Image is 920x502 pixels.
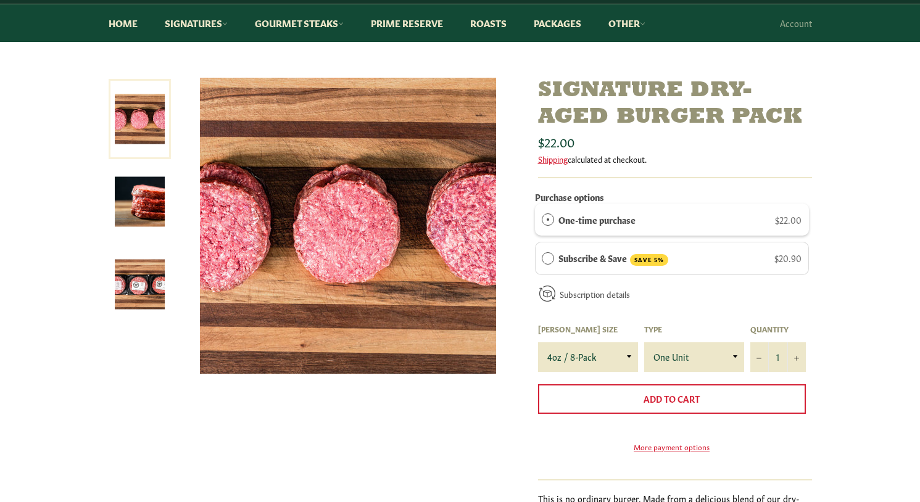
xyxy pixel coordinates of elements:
span: SAVE 5% [630,254,668,266]
a: Other [596,4,658,42]
h1: Signature Dry-Aged Burger Pack [538,78,812,131]
button: Reduce item quantity by one [750,342,769,372]
img: Signature Dry-Aged Burger Pack [115,177,165,227]
span: $22.00 [538,133,574,150]
a: Home [96,4,150,42]
label: Quantity [750,324,806,334]
label: [PERSON_NAME] Size [538,324,638,334]
a: Roasts [458,4,519,42]
a: Packages [521,4,594,42]
label: One-time purchase [558,213,636,226]
a: Account [774,5,818,41]
a: Shipping [538,153,568,165]
span: $20.90 [774,252,802,264]
label: Subscribe & Save [558,251,668,266]
div: calculated at checkout. [538,154,812,165]
a: Signatures [152,4,240,42]
span: $22.00 [775,213,802,226]
div: Subscribe & Save [542,251,554,265]
label: Type [644,324,744,334]
button: Increase item quantity by one [787,342,806,372]
a: Gourmet Steaks [242,4,356,42]
a: More payment options [538,442,806,452]
a: Prime Reserve [358,4,455,42]
label: Purchase options [535,191,604,203]
a: Subscription details [560,288,630,300]
div: One-time purchase [542,213,554,226]
img: Signature Dry-Aged Burger Pack [200,78,496,374]
button: Add to Cart [538,384,806,414]
img: Signature Dry-Aged Burger Pack [115,260,165,310]
span: Add to Cart [644,392,700,405]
